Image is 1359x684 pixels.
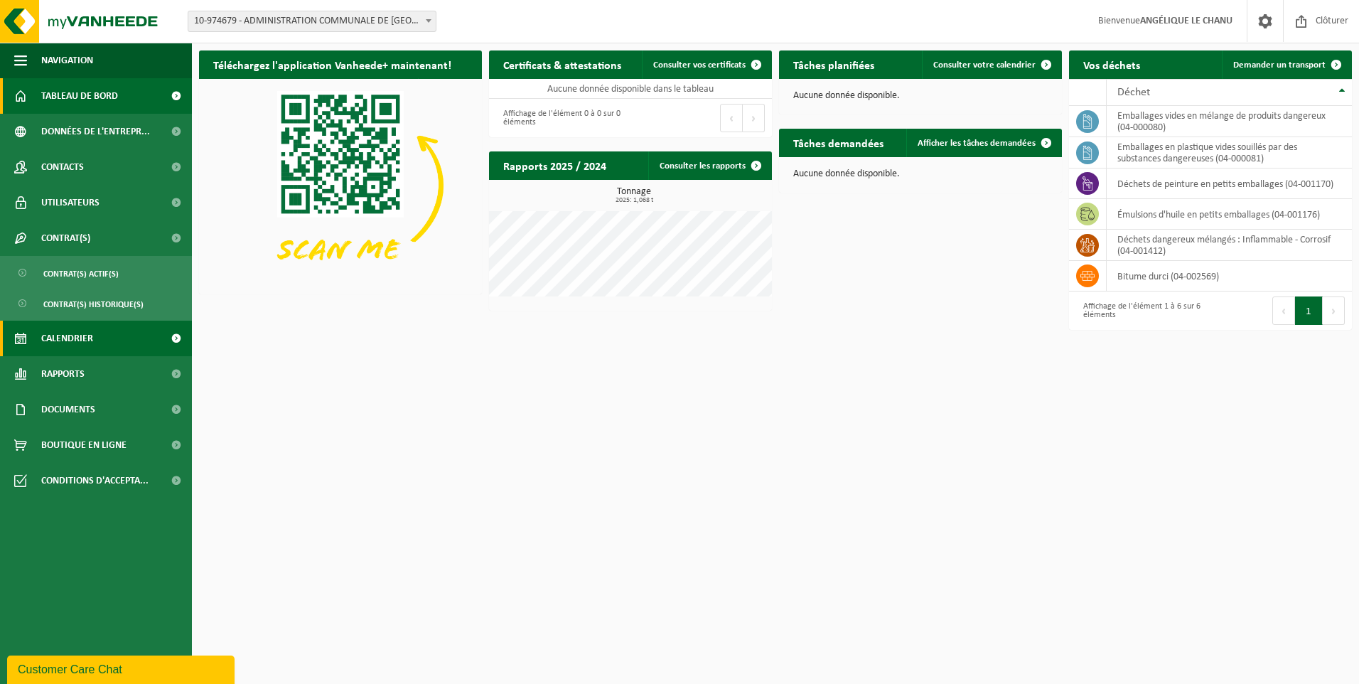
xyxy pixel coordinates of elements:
[188,11,436,31] span: 10-974679 - ADMINISTRATION COMMUNALE DE BASSENGE - BASSENGE
[1233,60,1326,70] span: Demander un transport
[642,50,770,79] a: Consulter vos certificats
[41,427,127,463] span: Boutique en ligne
[1069,50,1154,78] h2: Vos déchets
[43,291,144,318] span: Contrat(s) historique(s)
[1222,50,1350,79] a: Demander un transport
[1323,296,1345,325] button: Next
[41,321,93,356] span: Calendrier
[41,78,118,114] span: Tableau de bord
[496,102,623,134] div: Affichage de l'élément 0 à 0 sur 0 éléments
[1107,261,1352,292] td: bitume durci (04-002569)
[41,114,150,149] span: Données de l'entrepr...
[43,260,119,287] span: Contrat(s) actif(s)
[793,169,1048,179] p: Aucune donnée disponible.
[4,260,188,287] a: Contrat(s) actif(s)
[496,197,772,204] span: 2025: 1,068 t
[1295,296,1323,325] button: 1
[41,185,100,220] span: Utilisateurs
[1272,296,1295,325] button: Previous
[720,104,743,132] button: Previous
[188,11,436,32] span: 10-974679 - ADMINISTRATION COMMUNALE DE BASSENGE - BASSENGE
[1117,87,1150,98] span: Déchet
[41,392,95,427] span: Documents
[1107,169,1352,199] td: déchets de peinture en petits emballages (04-001170)
[918,139,1036,148] span: Afficher les tâches demandées
[933,60,1036,70] span: Consulter votre calendrier
[922,50,1060,79] a: Consulter votre calendrier
[1076,295,1203,326] div: Affichage de l'élément 1 à 6 sur 6 éléments
[906,129,1060,157] a: Afficher les tâches demandées
[41,463,149,498] span: Conditions d'accepta...
[7,653,237,684] iframe: chat widget
[793,91,1048,101] p: Aucune donnée disponible.
[489,50,635,78] h2: Certificats & attestations
[41,149,84,185] span: Contacts
[489,79,772,99] td: Aucune donnée disponible dans le tableau
[779,50,888,78] h2: Tâches planifiées
[1140,16,1232,26] strong: ANGÉLIQUE LE CHANU
[779,129,898,156] h2: Tâches demandées
[199,79,482,292] img: Download de VHEPlus App
[41,43,93,78] span: Navigation
[1107,230,1352,261] td: déchets dangereux mélangés : Inflammable - Corrosif (04-001412)
[648,151,770,180] a: Consulter les rapports
[496,187,772,204] h3: Tonnage
[1107,137,1352,169] td: emballages en plastique vides souillés par des substances dangereuses (04-000081)
[743,104,765,132] button: Next
[199,50,466,78] h2: Téléchargez l'application Vanheede+ maintenant!
[1107,106,1352,137] td: emballages vides en mélange de produits dangereux (04-000080)
[41,220,90,256] span: Contrat(s)
[4,290,188,317] a: Contrat(s) historique(s)
[41,356,85,392] span: Rapports
[1107,199,1352,230] td: émulsions d'huile en petits emballages (04-001176)
[489,151,621,179] h2: Rapports 2025 / 2024
[653,60,746,70] span: Consulter vos certificats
